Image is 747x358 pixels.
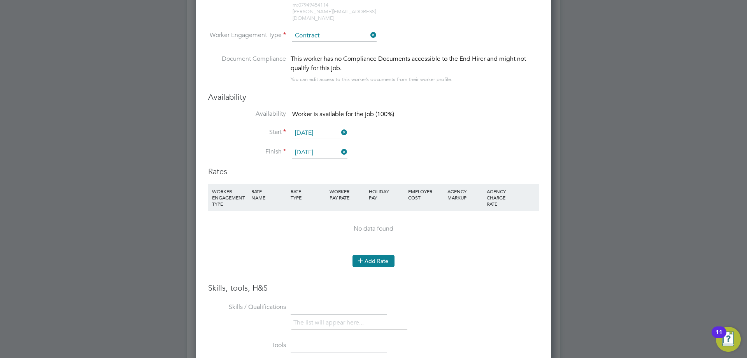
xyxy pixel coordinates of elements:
div: 11 [715,332,722,342]
label: Finish [208,148,286,156]
div: No data found [216,225,531,233]
h3: Rates [208,166,539,176]
div: WORKER ENGAGEMENT TYPE [210,184,249,211]
input: Select one [292,30,377,42]
div: This worker has no Compliance Documents accessible to the End Hirer and might not qualify for thi... [291,54,539,73]
button: Add Rate [352,255,395,267]
div: HOLIDAY PAY [367,184,406,205]
span: m: [293,2,298,8]
div: AGENCY CHARGE RATE [485,184,511,211]
div: You can edit access to this worker’s documents from their worker profile. [291,75,452,84]
div: EMPLOYER COST [406,184,445,205]
label: Tools [208,341,286,349]
span: Worker is available for the job (100%) [292,110,394,118]
span: [PERSON_NAME][EMAIL_ADDRESS][DOMAIN_NAME] [293,8,376,21]
h3: Availability [208,92,539,102]
div: RATE TYPE [289,184,328,205]
span: 07949454114 [293,2,328,8]
label: Worker Engagement Type [208,31,286,39]
label: Availability [208,110,286,118]
label: Skills / Qualifications [208,303,286,311]
label: Start [208,128,286,136]
div: RATE NAME [249,184,289,205]
input: Select one [292,147,347,159]
input: Select one [292,127,347,139]
label: Document Compliance [208,54,286,83]
div: AGENCY MARKUP [445,184,485,205]
li: The list will appear here... [293,317,367,328]
div: WORKER PAY RATE [328,184,367,205]
h3: Skills, tools, H&S [208,283,539,293]
button: Open Resource Center, 11 new notifications [716,327,741,352]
